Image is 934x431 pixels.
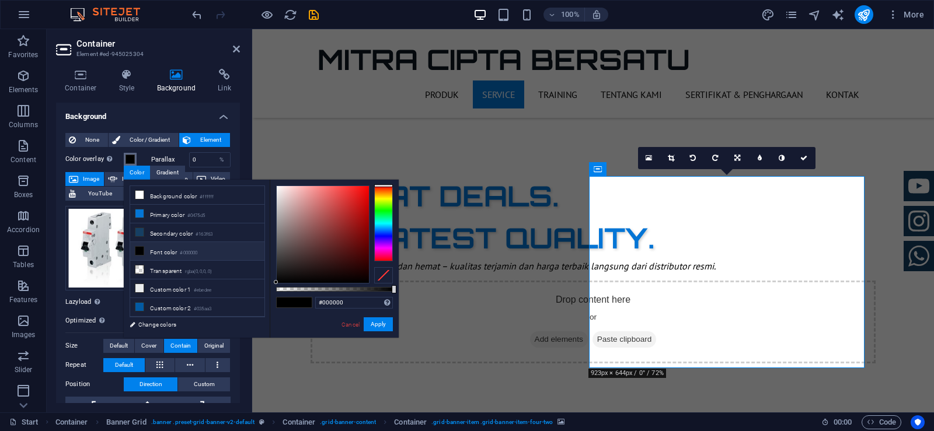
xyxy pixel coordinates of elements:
[194,133,226,147] span: Element
[431,415,553,429] span: . grid-banner-item .grid-banner-item-four-two
[180,249,197,257] small: #000000
[340,302,405,318] span: Paste clipboard
[82,172,100,186] span: Image
[857,8,870,22] i: Publish
[65,133,108,147] button: None
[65,187,124,201] button: YouTube
[200,193,214,201] small: #ffffff
[277,297,294,307] span: #000000
[9,120,38,129] p: Columns
[110,69,148,93] h4: Style
[55,415,88,429] span: Click to select. Double-click to edit
[543,8,585,22] button: 100%
[193,172,230,186] button: Video
[79,133,104,147] span: None
[135,339,163,353] button: Cover
[15,365,33,374] p: Slider
[185,268,212,276] small: rgba(0,0,0,.0)
[196,230,212,239] small: #163f63
[793,147,815,169] a: Confirm ( Ctrl ⏎ )
[834,415,852,429] span: 00 00
[209,69,240,93] h4: Link
[320,415,376,429] span: . grid-banner-content
[141,339,156,353] span: Cover
[252,29,934,412] iframe: To enrich screen reader interactions, please activate Accessibility in Grammarly extension settings
[785,8,799,22] button: pages
[557,419,564,425] i: This element contains a background
[831,8,845,22] i: AI Writer
[194,377,215,391] span: Custom
[121,172,154,186] span: Image slider
[821,415,852,429] h6: Session time
[7,225,40,234] p: Accordion
[771,147,793,169] a: Greyscale
[106,415,147,429] span: Click to select. Double-click to edit
[65,339,103,353] label: Size
[705,147,727,169] a: Rotate right 90°
[65,295,124,309] label: Lazyload
[65,206,231,290] div: MCB-6Cgx8mmKfhU37SpAa9_IhQ.jpg
[67,8,155,22] img: Editor Logo
[130,223,264,242] li: Secondary color
[104,172,158,186] button: Image slider
[194,286,211,295] small: #ebedee
[65,377,124,391] label: Position
[164,339,197,353] button: Contain
[214,153,230,167] div: %
[65,358,103,372] label: Repeat
[831,8,845,22] button: text_generator
[749,147,771,169] a: Blur
[340,320,361,329] a: Cancel
[278,302,336,318] span: Add elements
[103,339,134,353] button: Default
[179,133,230,147] button: Element
[11,155,36,164] p: Content
[394,415,427,429] span: Click to select. Double-click to edit
[103,358,145,372] button: Default
[130,242,264,261] li: Font color
[130,261,264,279] li: Transparent
[761,8,775,22] button: design
[56,103,240,124] h4: Background
[283,415,315,429] span: Click to select. Double-click to edit
[151,156,189,163] label: Parallax
[198,339,230,353] button: Original
[148,69,210,93] h4: Background
[115,358,133,372] span: Default
[785,8,798,22] i: Pages (Ctrl+Alt+S)
[194,305,211,313] small: #035aa3
[12,330,36,339] p: Images
[561,8,580,22] h6: 100%
[65,314,124,328] label: Optimized
[130,298,264,317] li: Custom color 2
[109,133,179,147] button: Color / Gradient
[190,8,204,22] button: undo
[9,415,39,429] a: Click to cancel selection. Double-click to open Pages
[124,133,175,147] span: Color / Gradient
[130,279,264,298] li: Custom color 1
[761,8,775,22] i: Design (Ctrl+Alt+Y)
[110,339,128,353] span: Default
[14,190,33,199] p: Boxes
[13,260,34,269] p: Tables
[56,69,110,93] h4: Container
[808,8,822,22] button: navigator
[55,415,565,429] nav: breadcrumb
[178,377,230,391] button: Custom
[130,205,264,223] li: Primary color
[883,5,929,24] button: More
[887,9,924,20] span: More
[374,267,393,283] div: Clear Color Selection
[210,172,226,186] span: Video
[283,8,297,22] button: reload
[306,8,320,22] button: save
[808,8,821,22] i: Navigator
[660,147,682,169] a: Crop mode
[65,152,124,166] label: Color overlay
[79,187,120,201] span: YouTube
[591,9,602,20] i: On resize automatically adjust zoom level to fit chosen device.
[204,339,224,353] span: Original
[855,5,873,24] button: publish
[364,317,393,331] button: Apply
